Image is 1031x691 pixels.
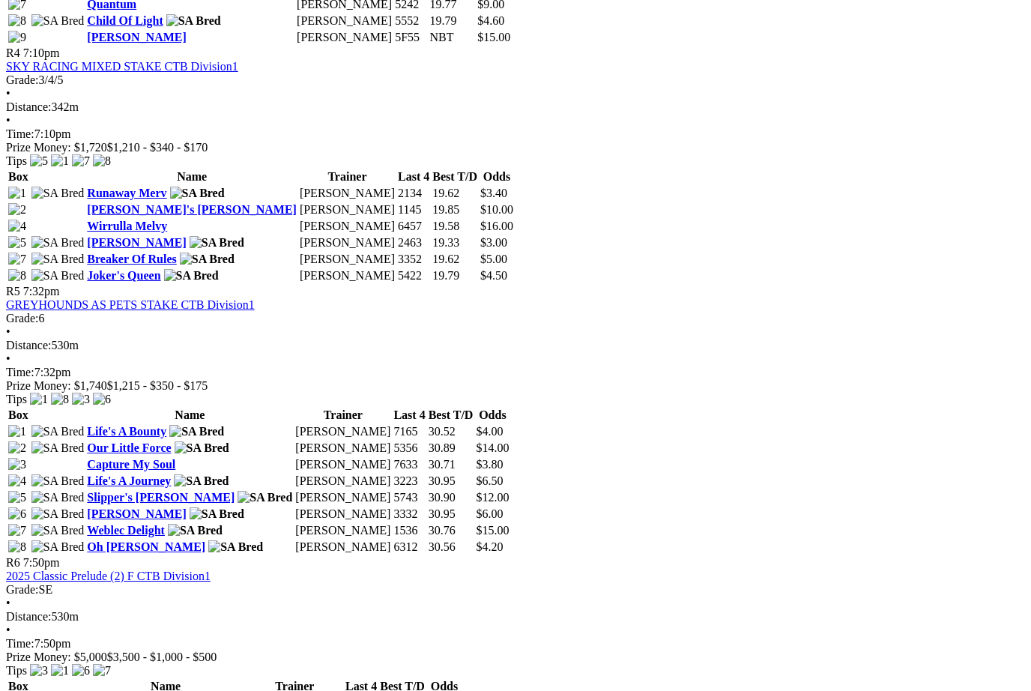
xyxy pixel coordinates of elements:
[6,285,20,298] span: R5
[8,14,26,28] img: 8
[6,100,1025,114] div: 342m
[429,30,475,45] td: NBT
[8,408,28,421] span: Box
[87,540,205,553] a: Oh [PERSON_NAME]
[476,441,509,454] span: $14.00
[393,490,426,505] td: 5743
[6,154,27,167] span: Tips
[393,507,426,522] td: 3332
[393,408,426,423] th: Last 4
[475,408,510,423] th: Odds
[164,269,219,283] img: SA Bred
[393,474,426,489] td: 3223
[6,556,20,569] span: R6
[428,490,474,505] td: 30.90
[6,379,1025,393] div: Prize Money: $1,740
[299,268,396,283] td: [PERSON_NAME]
[6,87,10,100] span: •
[294,523,391,538] td: [PERSON_NAME]
[480,220,513,232] span: $16.00
[169,425,224,438] img: SA Bred
[393,540,426,555] td: 6312
[6,637,1025,651] div: 7:50pm
[294,457,391,472] td: [PERSON_NAME]
[397,268,430,283] td: 5422
[30,154,48,168] img: 5
[6,298,255,311] a: GREYHOUNDS AS PETS STAKE CTB Division1
[394,13,427,28] td: 5552
[428,441,474,456] td: 30.89
[6,624,10,636] span: •
[208,540,263,554] img: SA Bred
[6,46,20,59] span: R4
[432,186,478,201] td: 19.62
[8,170,28,183] span: Box
[72,664,90,678] img: 6
[428,457,474,472] td: 30.71
[23,556,60,569] span: 7:50pm
[51,393,69,406] img: 8
[6,73,1025,87] div: 3/4/5
[477,14,504,27] span: $4.60
[31,474,85,488] img: SA Bred
[168,524,223,537] img: SA Bred
[476,507,503,520] span: $6.00
[6,583,1025,597] div: SE
[180,253,235,266] img: SA Bred
[6,583,39,596] span: Grade:
[294,474,391,489] td: [PERSON_NAME]
[51,664,69,678] img: 1
[31,441,85,455] img: SA Bred
[428,540,474,555] td: 30.56
[87,441,171,454] a: Our Little Force
[170,187,225,200] img: SA Bred
[6,141,1025,154] div: Prize Money: $1,720
[299,202,396,217] td: [PERSON_NAME]
[397,169,430,184] th: Last 4
[480,203,513,216] span: $10.00
[31,425,85,438] img: SA Bred
[86,408,293,423] th: Name
[397,186,430,201] td: 2134
[8,269,26,283] img: 8
[31,14,85,28] img: SA Bred
[6,127,34,140] span: Time:
[107,379,208,392] span: $1,215 - $350 - $175
[294,507,391,522] td: [PERSON_NAME]
[31,187,85,200] img: SA Bred
[6,339,51,351] span: Distance:
[72,393,90,406] img: 3
[31,269,85,283] img: SA Bred
[393,424,426,439] td: 7165
[107,141,208,154] span: $1,210 - $340 - $170
[432,169,478,184] th: Best T/D
[87,458,175,471] a: Capture My Soul
[397,202,430,217] td: 1145
[480,253,507,265] span: $5.00
[476,524,509,537] span: $15.00
[87,507,186,520] a: [PERSON_NAME]
[428,507,474,522] td: 30.95
[8,491,26,504] img: 5
[31,236,85,250] img: SA Bred
[23,285,60,298] span: 7:32pm
[6,651,1025,664] div: Prize Money: $5,000
[238,491,292,504] img: SA Bred
[6,610,51,623] span: Distance:
[294,408,391,423] th: Trainer
[51,154,69,168] img: 1
[6,325,10,338] span: •
[432,252,478,267] td: 19.62
[175,441,229,455] img: SA Bred
[6,352,10,365] span: •
[87,236,186,249] a: [PERSON_NAME]
[107,651,217,663] span: $3,500 - $1,000 - $500
[8,31,26,44] img: 9
[299,169,396,184] th: Trainer
[8,203,26,217] img: 2
[6,637,34,650] span: Time:
[23,46,60,59] span: 7:10pm
[6,366,34,378] span: Time:
[31,507,85,521] img: SA Bred
[296,30,393,45] td: [PERSON_NAME]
